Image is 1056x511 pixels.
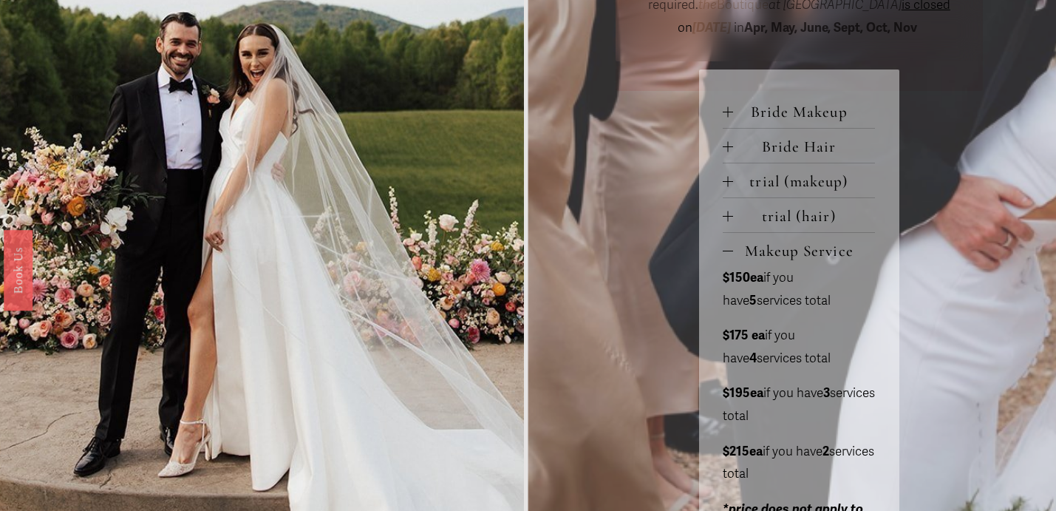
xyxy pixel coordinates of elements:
[723,325,875,370] p: if you have services total
[723,270,763,285] strong: $150ea
[733,207,875,226] span: trial (hair)
[733,172,875,191] span: trial (makeup)
[723,441,875,486] p: if you have services total
[733,138,875,156] span: Bride Hair
[723,382,875,427] p: if you have services total
[733,242,875,260] span: Makeup Service
[723,233,875,267] button: Makeup Service
[723,129,875,163] button: Bride Hair
[723,328,765,343] strong: $175 ea
[731,20,920,35] span: in
[823,385,830,401] strong: 3
[723,94,875,128] button: Bride Makeup
[723,444,763,459] strong: $215ea
[723,163,875,197] button: trial (makeup)
[723,385,763,401] strong: $195ea
[723,198,875,232] button: trial (hair)
[749,351,757,366] strong: 4
[4,229,33,310] a: Book Us
[723,267,875,312] p: if you have services total
[749,293,757,308] strong: 5
[822,444,829,459] strong: 2
[733,103,875,121] span: Bride Makeup
[744,20,917,35] strong: Apr, May, June, Sept, Oct, Nov
[692,20,731,35] em: [DATE]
